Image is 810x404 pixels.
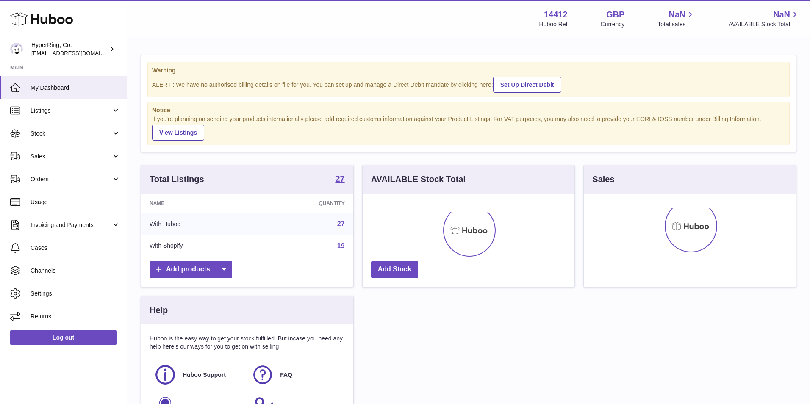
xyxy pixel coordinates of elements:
strong: Notice [152,106,785,114]
h3: AVAILABLE Stock Total [371,174,466,185]
a: 27 [337,220,345,227]
strong: 27 [335,174,344,183]
div: ALERT : We have no authorised billing details on file for you. You can set up and manage a Direct... [152,75,785,93]
span: Invoicing and Payments [31,221,111,229]
span: FAQ [280,371,292,379]
h3: Help [150,304,168,316]
div: HyperRing, Co. [31,41,108,57]
img: internalAdmin-14412@internal.huboo.com [10,43,23,55]
th: Name [141,194,255,213]
a: Log out [10,330,117,345]
span: Usage [31,198,120,206]
span: Total sales [657,20,695,28]
a: View Listings [152,125,204,141]
span: Returns [31,313,120,321]
span: Sales [31,152,111,160]
h3: Total Listings [150,174,204,185]
a: 19 [337,242,345,249]
span: My Dashboard [31,84,120,92]
div: Currency [601,20,625,28]
a: Add Stock [371,261,418,278]
h3: Sales [592,174,614,185]
a: NaN AVAILABLE Stock Total [728,9,800,28]
strong: GBP [606,9,624,20]
div: Huboo Ref [539,20,568,28]
a: Add products [150,261,232,278]
td: With Shopify [141,235,255,257]
strong: Warning [152,66,785,75]
a: FAQ [251,363,340,386]
span: Listings [31,107,111,115]
span: Settings [31,290,120,298]
span: Channels [31,267,120,275]
a: Set Up Direct Debit [493,77,561,93]
span: NaN [773,9,790,20]
strong: 14412 [544,9,568,20]
a: Huboo Support [154,363,243,386]
div: If you're planning on sending your products internationally please add required customs informati... [152,115,785,141]
span: NaN [669,9,685,20]
span: [EMAIL_ADDRESS][DOMAIN_NAME] [31,50,125,56]
span: Orders [31,175,111,183]
a: NaN Total sales [657,9,695,28]
span: Huboo Support [183,371,226,379]
a: 27 [335,174,344,185]
p: Huboo is the easy way to get your stock fulfilled. But incase you need any help here's our ways f... [150,335,345,351]
span: Cases [31,244,120,252]
th: Quantity [255,194,353,213]
span: Stock [31,130,111,138]
span: AVAILABLE Stock Total [728,20,800,28]
td: With Huboo [141,213,255,235]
